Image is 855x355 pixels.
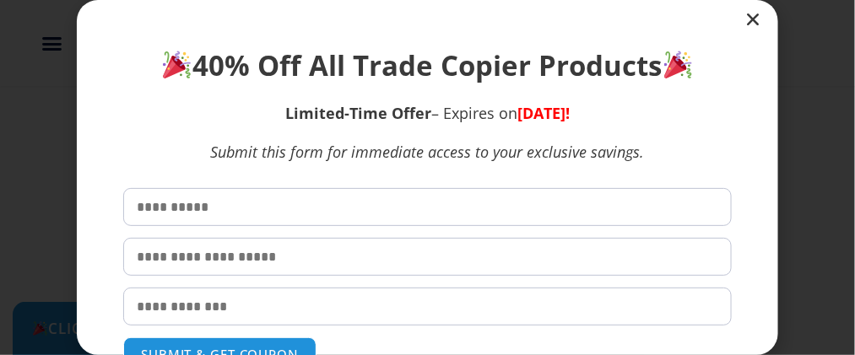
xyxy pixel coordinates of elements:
p: – Expires on [123,102,732,125]
img: 🎉 [664,51,692,78]
h1: 40% Off All Trade Copier Products [123,46,732,85]
img: 🎉 [163,51,191,78]
strong: Limited-Time Offer [285,103,431,123]
em: Submit this form for immediate access to your exclusive savings. [211,142,645,162]
span: [DATE]! [517,103,570,123]
a: Close [744,11,761,28]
